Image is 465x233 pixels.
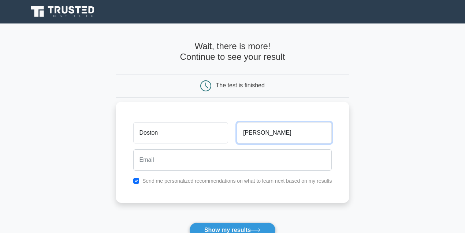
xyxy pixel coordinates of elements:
div: The test is finished [216,82,265,88]
h4: Wait, there is more! Continue to see your result [116,41,350,62]
input: Last name [237,122,332,143]
input: First name [133,122,228,143]
input: Email [133,149,332,171]
label: Send me personalized recommendations on what to learn next based on my results [142,178,332,184]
